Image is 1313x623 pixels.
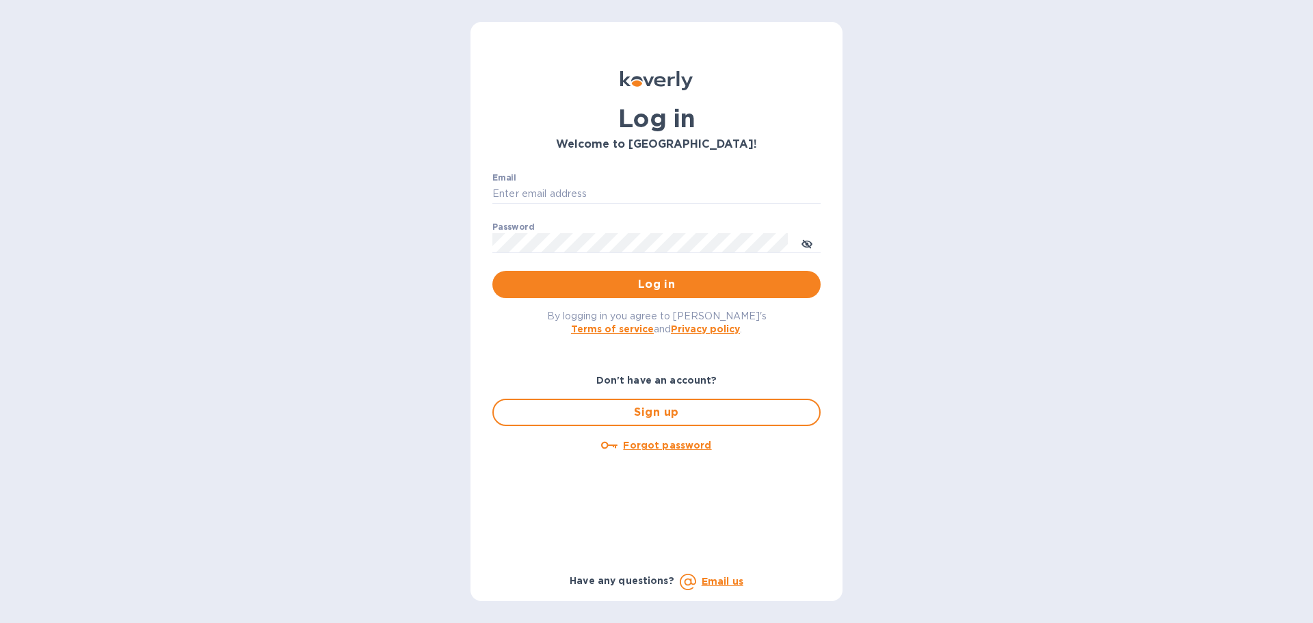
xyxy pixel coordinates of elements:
[492,223,534,231] label: Password
[702,576,743,587] a: Email us
[547,310,767,334] span: By logging in you agree to [PERSON_NAME]'s and .
[505,404,808,421] span: Sign up
[793,229,821,256] button: toggle password visibility
[571,323,654,334] a: Terms of service
[492,399,821,426] button: Sign up
[492,174,516,182] label: Email
[503,276,810,293] span: Log in
[492,271,821,298] button: Log in
[492,138,821,151] h3: Welcome to [GEOGRAPHIC_DATA]!
[623,440,711,451] u: Forgot password
[671,323,740,334] a: Privacy policy
[620,71,693,90] img: Koverly
[492,184,821,204] input: Enter email address
[492,104,821,133] h1: Log in
[570,575,674,586] b: Have any questions?
[596,375,717,386] b: Don't have an account?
